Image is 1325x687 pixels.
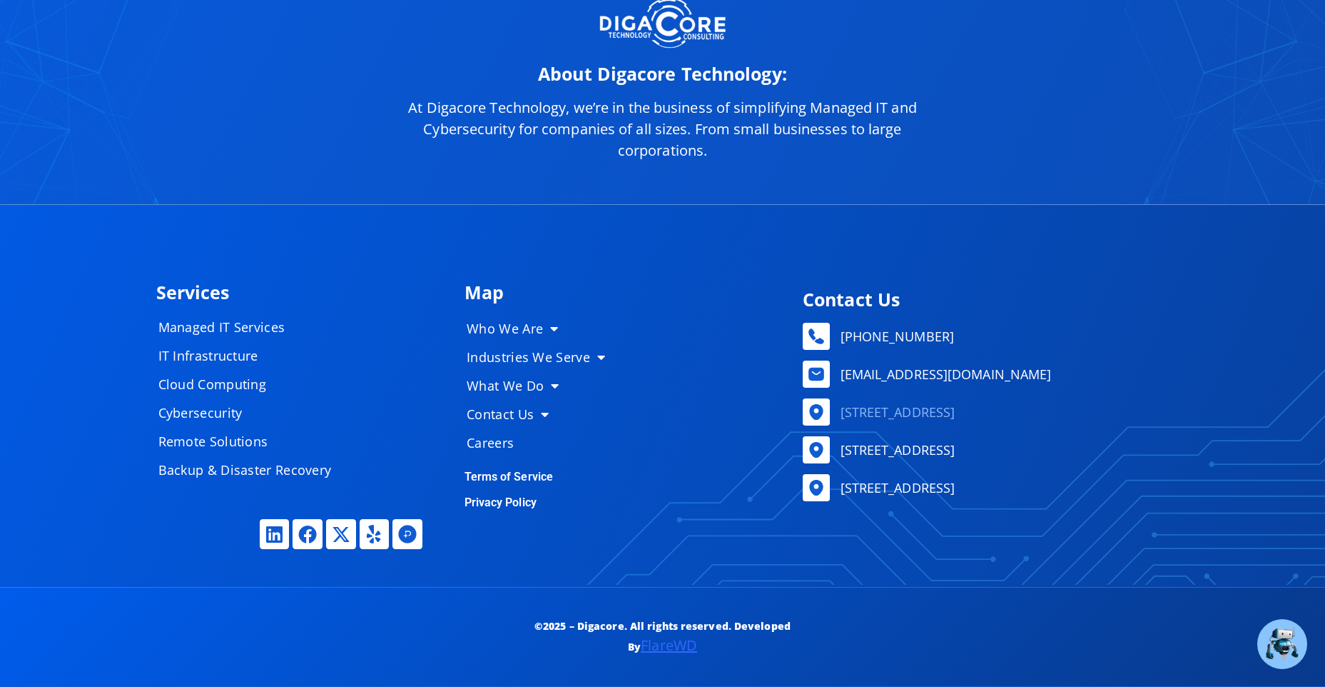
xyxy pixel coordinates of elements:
a: Remote Solutions [144,427,358,456]
a: [STREET_ADDRESS] [803,436,1162,463]
nav: Menu [144,313,358,484]
p: At Digacore Technology, we’re in the business of simplifying Managed IT and Cybersecurity for com... [385,97,941,161]
h2: About Digacore Technology: [385,65,941,83]
a: Industries We Serve [452,343,631,371]
h4: Map [464,284,782,301]
a: Cybersecurity [144,398,358,427]
a: Who We Are [452,314,631,343]
nav: Menu [452,314,631,457]
a: Careers [452,428,631,457]
a: What We Do [452,371,631,400]
h4: Contact Us [803,291,1162,309]
a: Privacy Policy [464,496,537,509]
span: [STREET_ADDRESS] [837,477,955,498]
span: [PHONE_NUMBER] [837,326,954,347]
a: FlareWD [641,636,697,655]
span: [EMAIL_ADDRESS][DOMAIN_NAME] [837,363,1052,385]
span: [STREET_ADDRESS] [837,401,955,423]
p: ©2025 – Digacore. All rights reserved. Developed By [503,616,822,658]
a: [STREET_ADDRESS] [803,474,1162,501]
a: [STREET_ADDRESS] [803,398,1162,426]
a: Contact Us [452,400,631,428]
a: Managed IT Services [144,313,358,341]
h4: Services [156,284,450,301]
span: [STREET_ADDRESS] [837,439,955,461]
a: [PHONE_NUMBER] [803,323,1162,350]
a: Cloud Computing [144,370,358,398]
a: Backup & Disaster Recovery [144,456,358,484]
a: Terms of Service [464,470,554,483]
a: [EMAIL_ADDRESS][DOMAIN_NAME] [803,361,1162,388]
a: IT Infrastructure [144,341,358,370]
